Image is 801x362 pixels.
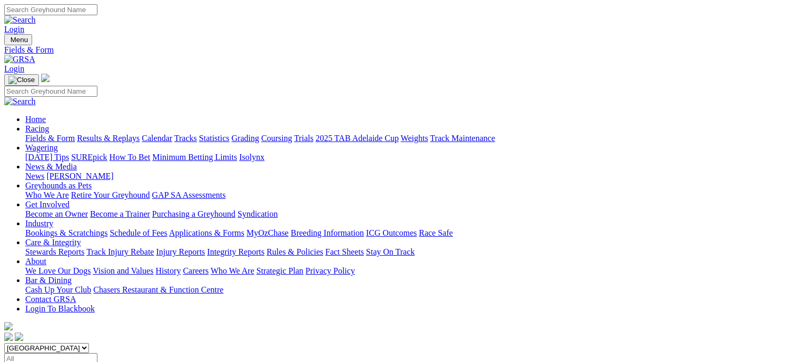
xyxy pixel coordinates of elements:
a: Login To Blackbook [25,304,95,313]
img: Search [4,15,36,25]
a: Become a Trainer [90,209,150,218]
a: Chasers Restaurant & Function Centre [93,285,223,294]
a: Weights [401,134,428,143]
a: Applications & Forms [169,228,244,237]
div: Get Involved [25,209,797,219]
a: Rules & Policies [266,247,323,256]
a: Trials [294,134,313,143]
a: Care & Integrity [25,238,81,247]
a: Home [25,115,46,124]
a: News [25,172,44,180]
a: Privacy Policy [305,266,355,275]
a: Industry [25,219,53,228]
a: Careers [183,266,209,275]
a: Retire Your Greyhound [71,190,150,199]
div: Wagering [25,153,797,162]
a: Stay On Track [366,247,414,256]
a: Schedule of Fees [110,228,167,237]
a: Race Safe [419,228,452,237]
a: SUREpick [71,153,107,162]
a: Fact Sheets [325,247,364,256]
img: facebook.svg [4,333,13,341]
a: Racing [25,124,49,133]
div: Racing [25,134,797,143]
a: How To Bet [110,153,151,162]
a: Bar & Dining [25,276,72,285]
a: Syndication [238,209,278,218]
div: News & Media [25,172,797,181]
a: Vision and Values [93,266,153,275]
div: Greyhounds as Pets [25,190,797,200]
a: Track Injury Rebate [86,247,154,256]
a: Stewards Reports [25,247,84,256]
a: We Love Our Dogs [25,266,91,275]
a: Track Maintenance [430,134,495,143]
a: History [155,266,181,275]
a: Login [4,25,24,34]
img: Search [4,97,36,106]
img: GRSA [4,55,35,64]
a: Fields & Form [25,134,75,143]
a: Strategic Plan [256,266,303,275]
a: GAP SA Assessments [152,190,226,199]
a: MyOzChase [246,228,289,237]
a: Who We Are [211,266,254,275]
button: Toggle navigation [4,74,39,86]
img: logo-grsa-white.png [41,74,50,82]
a: Purchasing a Greyhound [152,209,235,218]
span: Menu [11,36,28,44]
a: Login [4,64,24,73]
a: News & Media [25,162,77,171]
a: Bookings & Scratchings [25,228,107,237]
a: 2025 TAB Adelaide Cup [315,134,399,143]
a: Coursing [261,134,292,143]
a: Greyhounds as Pets [25,181,92,190]
div: Industry [25,228,797,238]
a: Isolynx [239,153,264,162]
img: Close [8,76,35,84]
a: Integrity Reports [207,247,264,256]
a: Grading [232,134,259,143]
a: About [25,257,46,266]
a: Minimum Betting Limits [152,153,237,162]
a: Statistics [199,134,230,143]
a: Calendar [142,134,172,143]
img: logo-grsa-white.png [4,322,13,330]
div: Care & Integrity [25,247,797,257]
img: twitter.svg [15,333,23,341]
a: Results & Replays [77,134,140,143]
a: Fields & Form [4,45,797,55]
a: ICG Outcomes [366,228,417,237]
a: Get Involved [25,200,70,209]
a: [PERSON_NAME] [46,172,113,180]
a: Contact GRSA [25,295,76,304]
input: Search [4,4,97,15]
div: Bar & Dining [25,285,797,295]
a: Cash Up Your Club [25,285,91,294]
a: Tracks [174,134,197,143]
input: Search [4,86,97,97]
a: Injury Reports [156,247,205,256]
div: About [25,266,797,276]
a: Breeding Information [291,228,364,237]
button: Toggle navigation [4,34,32,45]
a: Wagering [25,143,58,152]
a: Become an Owner [25,209,88,218]
a: Who We Are [25,190,69,199]
a: [DATE] Tips [25,153,69,162]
